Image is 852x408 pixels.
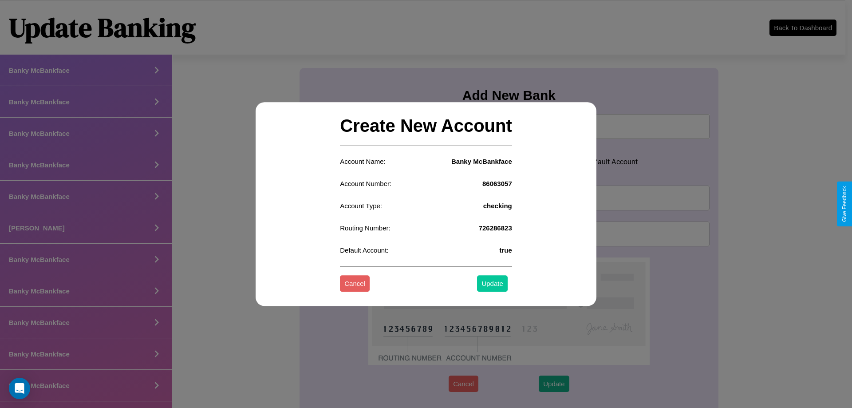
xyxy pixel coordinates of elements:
h4: 86063057 [482,180,512,187]
h4: true [499,246,512,254]
p: Routing Number: [340,222,390,234]
button: Cancel [340,276,370,292]
p: Account Name: [340,155,386,167]
p: Account Number: [340,178,391,190]
div: Give Feedback [841,186,848,222]
button: Update [477,276,507,292]
div: Open Intercom Messenger [9,378,30,399]
h2: Create New Account [340,107,512,145]
h4: Banky McBankface [451,158,512,165]
p: Default Account: [340,244,388,256]
h4: 726286823 [479,224,512,232]
h4: checking [483,202,512,210]
p: Account Type: [340,200,382,212]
